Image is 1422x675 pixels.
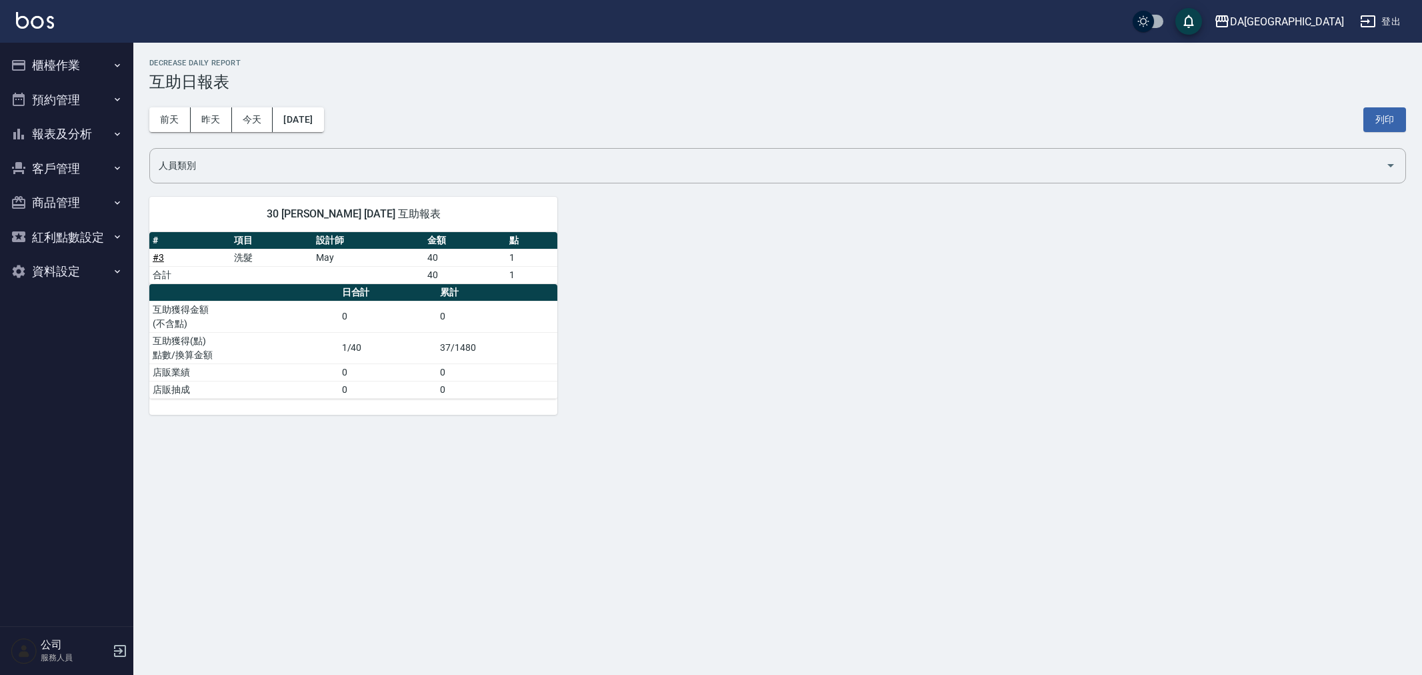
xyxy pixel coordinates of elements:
[149,232,557,284] table: a dense table
[5,151,128,186] button: 客戶管理
[232,107,273,132] button: 今天
[5,220,128,255] button: 紅利點數設定
[339,381,437,398] td: 0
[437,332,557,364] td: 37/1480
[339,364,437,381] td: 0
[506,266,557,283] td: 1
[153,252,164,263] a: #3
[149,301,339,332] td: 互助獲得金額 (不含點)
[11,638,37,664] img: Person
[5,117,128,151] button: 報表及分析
[149,381,339,398] td: 店販抽成
[424,266,505,283] td: 40
[41,638,109,652] h5: 公司
[149,73,1406,91] h3: 互助日報表
[273,107,323,132] button: [DATE]
[424,232,505,249] th: 金額
[1209,8,1349,35] button: DA[GEOGRAPHIC_DATA]
[41,652,109,664] p: 服務人員
[339,301,437,332] td: 0
[437,301,557,332] td: 0
[5,254,128,289] button: 資料設定
[424,249,505,266] td: 40
[339,284,437,301] th: 日合計
[5,83,128,117] button: 預約管理
[149,332,339,364] td: 互助獲得(點) 點數/換算金額
[1230,13,1344,30] div: DA[GEOGRAPHIC_DATA]
[155,154,1380,177] input: 人員名稱
[165,207,541,221] span: 30 [PERSON_NAME] [DATE] 互助報表
[231,249,312,266] td: 洗髮
[149,266,231,283] td: 合計
[16,12,54,29] img: Logo
[313,249,425,266] td: May
[149,59,1406,67] h2: Decrease Daily Report
[437,381,557,398] td: 0
[149,107,191,132] button: 前天
[437,284,557,301] th: 累計
[191,107,232,132] button: 昨天
[437,364,557,381] td: 0
[149,284,557,399] table: a dense table
[1355,9,1406,34] button: 登出
[313,232,425,249] th: 設計師
[1363,107,1406,132] button: 列印
[231,232,312,249] th: 項目
[339,332,437,364] td: 1/40
[149,364,339,381] td: 店販業績
[5,185,128,220] button: 商品管理
[506,232,557,249] th: 點
[506,249,557,266] td: 1
[1380,155,1401,176] button: Open
[5,48,128,83] button: 櫃檯作業
[1175,8,1202,35] button: save
[149,232,231,249] th: #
